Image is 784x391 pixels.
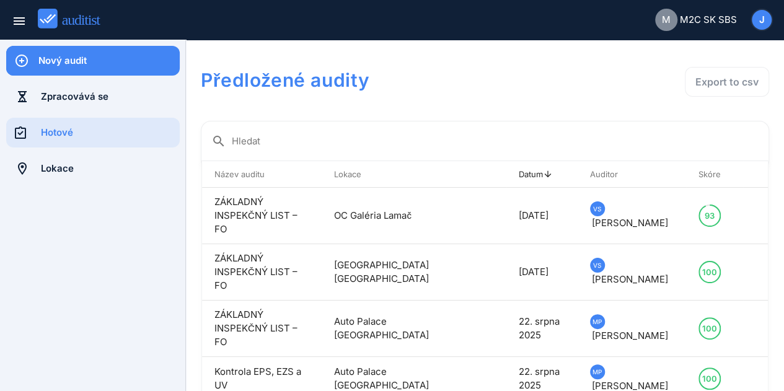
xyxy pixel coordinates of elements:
[201,67,542,93] h1: Předložené audity
[592,217,668,229] span: [PERSON_NAME]
[232,131,759,151] input: Hledat
[695,74,759,89] div: Export to csv
[592,365,602,379] span: MP
[751,9,773,31] button: J
[211,134,226,149] i: search
[702,262,717,282] div: 100
[322,301,481,357] td: Auto Palace [GEOGRAPHIC_DATA]
[743,161,768,188] th: : Not sorted.
[702,369,717,389] div: 100
[662,13,671,27] span: M
[702,319,717,338] div: 100
[41,126,180,139] div: Hotové
[322,161,481,188] th: Lokace: Not sorted. Activate to sort ascending.
[686,161,743,188] th: Skóre: Not sorted. Activate to sort ascending.
[506,161,578,188] th: Datum: Sorted descending. Activate to remove sorting.
[506,188,578,244] td: [DATE]
[506,244,578,301] td: [DATE]
[705,206,715,226] div: 93
[685,67,769,97] button: Export to csv
[322,188,481,244] td: OC Galéria Lamač
[41,162,180,175] div: Lokace
[322,244,481,301] td: [GEOGRAPHIC_DATA] [GEOGRAPHIC_DATA]
[202,301,322,357] td: ZÁKLADNÝ INSPEKČNÝ LIST – FO
[592,330,668,341] span: [PERSON_NAME]
[38,54,180,68] div: Nový audit
[592,273,668,285] span: [PERSON_NAME]
[6,154,180,183] a: Lokace
[38,9,112,29] img: auditist_logo_new.svg
[593,258,601,272] span: VS
[202,161,322,188] th: Název auditu: Not sorted. Activate to sort ascending.
[482,161,506,188] th: : Not sorted.
[543,169,553,179] i: arrow_upward
[593,202,601,216] span: VS
[506,301,578,357] td: 22. srpna 2025
[12,14,27,29] i: menu
[6,118,180,147] a: Hotové
[202,188,322,244] td: ZÁKLADNÝ INSPEKČNÝ LIST – FO
[202,244,322,301] td: ZÁKLADNÝ INSPEKČNÝ LIST – FO
[759,13,765,27] span: J
[680,13,737,27] span: M2C SK SBS
[578,161,686,188] th: Auditor: Not sorted. Activate to sort ascending.
[592,315,602,328] span: MP
[41,90,180,103] div: Zpracovává se
[6,82,180,112] a: Zpracovává se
